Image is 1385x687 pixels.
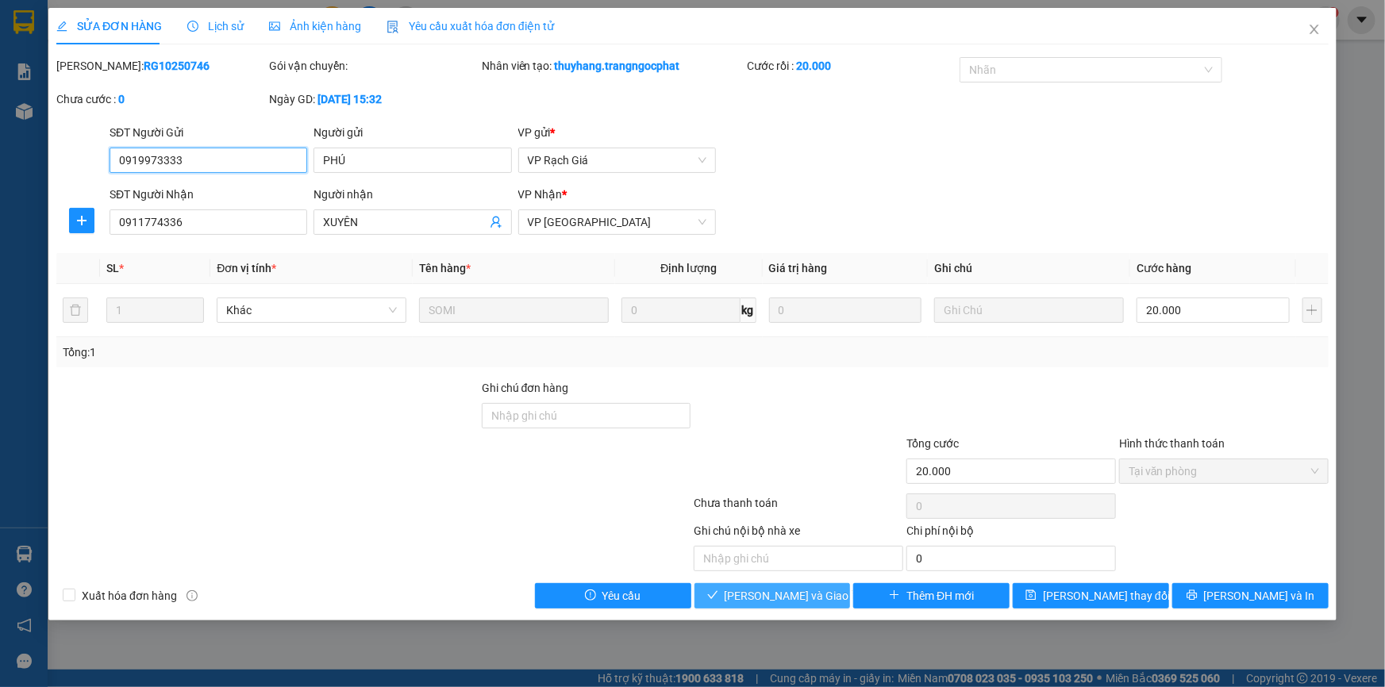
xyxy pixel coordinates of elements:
[693,494,906,522] div: Chưa thanh toán
[518,188,563,201] span: VP Nhận
[56,90,266,108] div: Chưa cước :
[151,53,233,71] span: VP Rạch Giá
[151,73,264,108] span: Địa chỉ:
[906,587,974,604] span: Thêm ĐH mới
[6,36,148,71] span: VP [GEOGRAPHIC_DATA]
[1013,583,1169,608] button: save[PERSON_NAME] thay đổi
[314,124,511,141] div: Người gửi
[110,124,307,141] div: SĐT Người Gửi
[1025,589,1037,602] span: save
[387,21,399,33] img: icon
[747,57,956,75] div: Cước rồi :
[585,589,596,602] span: exclamation-circle
[482,382,569,394] label: Ghi chú đơn hàng
[694,583,851,608] button: check[PERSON_NAME] và Giao hàng
[110,186,307,203] div: SĐT Người Nhận
[63,297,88,323] button: delete
[187,590,198,601] span: info-circle
[482,403,691,428] input: Ghi chú đơn hàng
[490,216,502,228] span: user-add
[535,583,691,608] button: exclamation-circleYêu cầu
[217,262,276,274] span: Đơn vị tính
[25,7,245,29] strong: NHÀ XE [PERSON_NAME]
[106,262,119,274] span: SL
[269,90,479,108] div: Ngày GD:
[151,110,255,145] span: Điện thoại:
[419,262,471,274] span: Tên hàng
[482,57,744,75] div: Nhân viên tạo:
[269,57,479,75] div: Gói vận chuyển:
[707,589,718,602] span: check
[1292,8,1337,52] button: Close
[1119,437,1225,450] label: Hình thức thanh toán
[269,21,280,32] span: picture
[419,297,609,323] input: VD: Bàn, Ghế
[1172,583,1329,608] button: printer[PERSON_NAME] và In
[6,90,138,125] strong: [STREET_ADDRESS] Châu
[314,186,511,203] div: Người nhận
[317,93,382,106] b: [DATE] 15:32
[528,210,706,234] span: VP Hà Tiên
[187,21,198,32] span: clock-circle
[1043,587,1170,604] span: [PERSON_NAME] thay đổi
[555,59,680,72] b: thuyhang.trangngocphat
[769,262,828,274] span: Giá trị hàng
[1308,23,1321,36] span: close
[602,587,641,604] span: Yêu cầu
[528,148,706,172] span: VP Rạch Giá
[1204,587,1315,604] span: [PERSON_NAME] và In
[269,20,361,33] span: Ảnh kiện hàng
[1302,297,1322,323] button: plus
[144,59,210,72] b: RG10250746
[226,298,397,322] span: Khác
[118,93,125,106] b: 0
[928,253,1130,284] th: Ghi chú
[796,59,831,72] b: 20.000
[70,214,94,227] span: plus
[660,262,717,274] span: Định lượng
[56,21,67,32] span: edit
[934,297,1124,323] input: Ghi Chú
[56,20,162,33] span: SỬA ĐƠN HÀNG
[69,208,94,233] button: plus
[75,587,183,604] span: Xuất hóa đơn hàng
[906,437,959,450] span: Tổng cước
[63,343,535,361] div: Tổng: 1
[1187,589,1198,602] span: printer
[56,57,266,75] div: [PERSON_NAME]:
[906,522,1116,546] div: Chi phí nội bộ
[725,587,877,604] span: [PERSON_NAME] và Giao hàng
[187,20,244,33] span: Lịch sử
[694,546,903,571] input: Nhập ghi chú
[151,73,264,108] strong: 260A, [PERSON_NAME]
[769,297,922,323] input: 0
[889,589,900,602] span: plus
[6,73,138,125] span: Địa chỉ:
[1129,459,1319,483] span: Tại văn phòng
[387,20,554,33] span: Yêu cầu xuất hóa đơn điện tử
[741,297,756,323] span: kg
[694,522,903,546] div: Ghi chú nội bộ nhà xe
[1137,262,1191,274] span: Cước hàng
[518,124,716,141] div: VP gửi
[853,583,1010,608] button: plusThêm ĐH mới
